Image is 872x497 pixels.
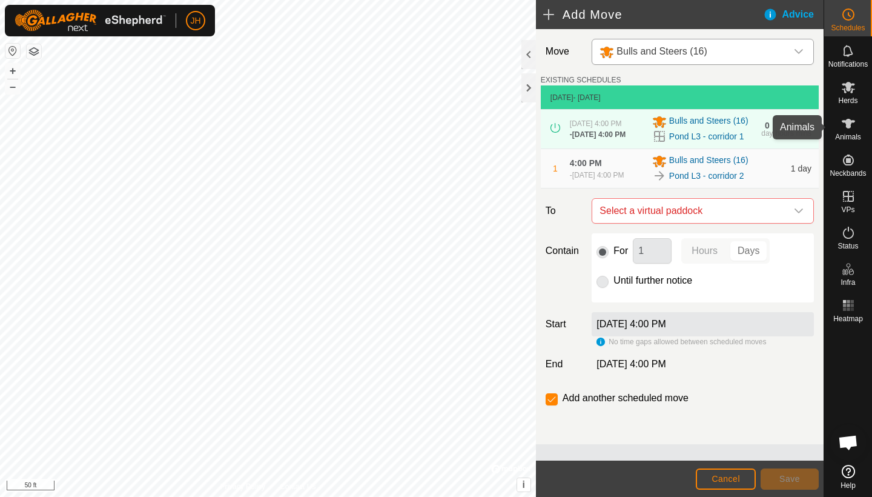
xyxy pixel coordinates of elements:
[572,130,626,139] span: [DATE] 4:00 PM
[669,154,748,168] span: Bulls and Steers (16)
[570,170,624,181] div: -
[517,478,530,492] button: i
[523,479,525,490] span: i
[791,164,811,173] span: 1 day
[669,170,744,182] a: Pond L3 - corridor 2
[787,199,811,223] div: dropdown trigger
[541,75,621,85] label: EXISTING SCHEDULES
[541,244,587,258] label: Contain
[543,7,763,22] h2: Add Move
[541,357,587,372] label: End
[550,93,573,102] span: [DATE]
[280,481,315,492] a: Contact Us
[779,474,800,484] span: Save
[613,246,628,256] label: For
[570,119,622,128] span: [DATE] 4:00 PM
[763,7,824,22] div: Advice
[838,97,857,104] span: Herds
[572,171,624,179] span: [DATE] 4:00 PM
[761,469,819,490] button: Save
[669,115,748,129] span: Bulls and Steers (16)
[596,359,666,369] span: [DATE] 4:00 PM
[613,276,692,285] label: Until further notice
[824,460,872,494] a: Help
[573,93,601,102] span: - [DATE]
[782,121,787,130] div: 2
[796,130,811,137] div: mins
[595,39,787,64] span: Bulls and Steers
[190,15,200,27] span: JH
[596,319,666,329] label: [DATE] 4:00 PM
[830,170,866,177] span: Neckbands
[765,121,770,130] div: 0
[712,474,740,484] span: Cancel
[669,130,744,143] a: Pond L3 - corridor 1
[27,44,41,59] button: Map Layers
[841,482,856,489] span: Help
[570,129,626,140] div: -
[837,242,858,250] span: Status
[828,61,868,68] span: Notifications
[830,424,867,461] div: Open chat
[609,338,766,346] span: No time gaps allowed between scheduled moves
[835,133,861,141] span: Animals
[541,317,587,332] label: Start
[833,315,863,322] span: Heatmap
[220,481,265,492] a: Privacy Policy
[595,199,787,223] span: Select a virtual paddock
[801,121,806,130] div: 9
[841,206,854,213] span: VPs
[787,39,811,64] div: dropdown trigger
[570,158,602,168] span: 4:00 PM
[541,198,587,224] label: To
[841,279,855,286] span: Infra
[563,393,689,403] label: Add another scheduled move
[15,10,166,32] img: Gallagher Logo
[616,46,707,56] span: Bulls and Steers (16)
[776,130,794,137] div: hours
[553,164,558,173] span: 1
[696,469,756,490] button: Cancel
[5,64,20,78] button: +
[831,24,865,32] span: Schedules
[761,130,773,137] div: day
[652,168,667,183] img: To
[541,39,587,65] label: Move
[5,79,20,94] button: –
[5,44,20,58] button: Reset Map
